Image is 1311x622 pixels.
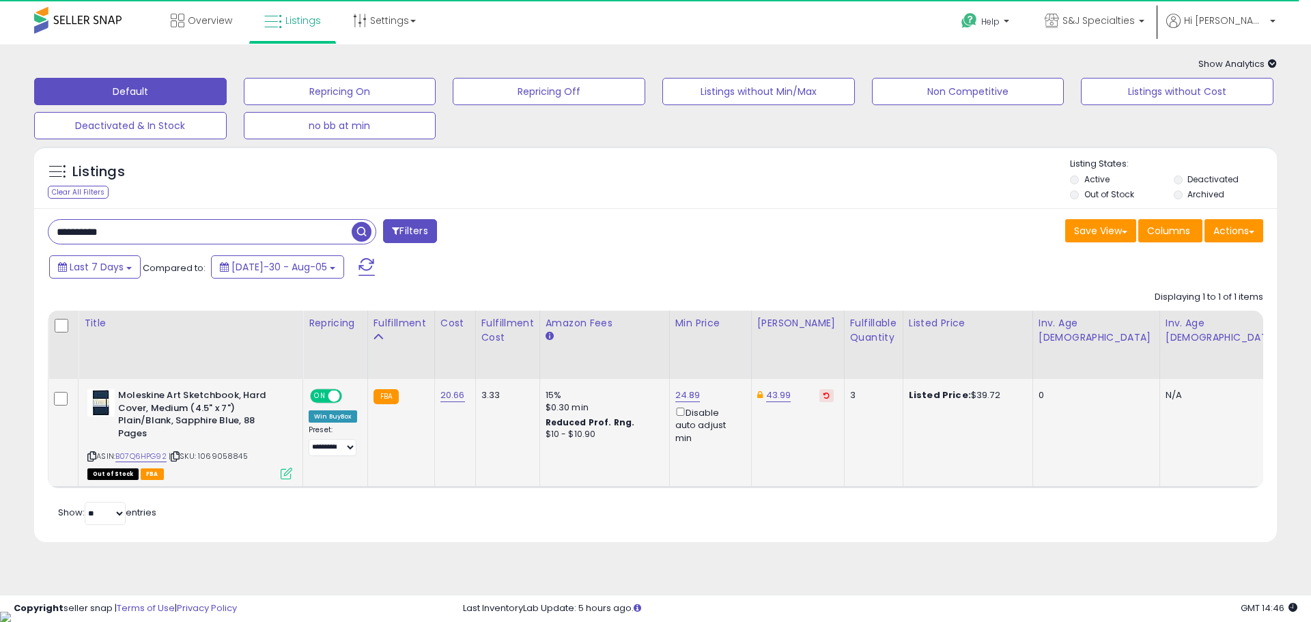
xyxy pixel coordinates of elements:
[1039,316,1154,345] div: Inv. Age [DEMOGRAPHIC_DATA]
[311,391,328,402] span: ON
[177,602,237,614] a: Privacy Policy
[1166,14,1275,44] a: Hi [PERSON_NAME]
[70,260,124,274] span: Last 7 Days
[309,316,362,330] div: Repricing
[14,602,237,615] div: seller snap | |
[675,405,741,444] div: Disable auto adjust min
[1155,291,1263,304] div: Displaying 1 to 1 of 1 items
[481,389,529,401] div: 3.33
[981,16,1000,27] span: Help
[87,468,139,480] span: All listings that are currently out of stock and unavailable for purchase on Amazon
[244,78,436,105] button: Repricing On
[440,316,470,330] div: Cost
[481,316,534,345] div: Fulfillment Cost
[546,389,659,401] div: 15%
[1065,219,1136,242] button: Save View
[117,602,175,614] a: Terms of Use
[1166,316,1281,345] div: Inv. Age [DEMOGRAPHIC_DATA]
[1062,14,1135,27] span: S&J Specialties
[340,391,362,402] span: OFF
[373,389,399,404] small: FBA
[1241,602,1297,614] span: 2025-08-13 14:46 GMT
[58,506,156,519] span: Show: entries
[14,602,64,614] strong: Copyright
[285,14,321,27] span: Listings
[1081,78,1273,105] button: Listings without Cost
[309,425,357,456] div: Preset:
[188,14,232,27] span: Overview
[872,78,1065,105] button: Non Competitive
[48,186,109,199] div: Clear All Filters
[453,78,645,105] button: Repricing Off
[1147,224,1190,238] span: Columns
[675,388,701,402] a: 24.89
[309,410,357,423] div: Win BuyBox
[850,389,892,401] div: 3
[546,416,635,428] b: Reduced Prof. Rng.
[440,388,465,402] a: 20.66
[1166,389,1276,401] div: N/A
[87,389,115,416] img: 41UwqStKgsL._SL40_.jpg
[909,389,1022,401] div: $39.72
[34,78,227,105] button: Default
[1187,173,1239,185] label: Deactivated
[143,261,206,274] span: Compared to:
[909,316,1027,330] div: Listed Price
[115,451,167,462] a: B07Q6HPG92
[211,255,344,279] button: [DATE]-30 - Aug-05
[546,401,659,414] div: $0.30 min
[546,330,554,343] small: Amazon Fees.
[118,389,284,443] b: Moleskine Art Sketchbook, Hard Cover, Medium (4.5" x 7") Plain/Blank, Sapphire Blue, 88 Pages
[1187,188,1224,200] label: Archived
[1198,57,1277,70] span: Show Analytics
[72,162,125,182] h5: Listings
[34,112,227,139] button: Deactivated & In Stock
[961,12,978,29] i: Get Help
[231,260,327,274] span: [DATE]-30 - Aug-05
[757,316,838,330] div: [PERSON_NAME]
[909,388,971,401] b: Listed Price:
[1084,188,1134,200] label: Out of Stock
[1084,173,1110,185] label: Active
[169,451,248,462] span: | SKU: 1069058845
[1204,219,1263,242] button: Actions
[950,2,1023,44] a: Help
[84,316,297,330] div: Title
[1138,219,1202,242] button: Columns
[463,602,1297,615] div: Last InventoryLab Update: 5 hours ago.
[383,219,436,243] button: Filters
[675,316,746,330] div: Min Price
[49,255,141,279] button: Last 7 Days
[766,388,791,402] a: 43.99
[373,316,429,330] div: Fulfillment
[87,389,292,478] div: ASIN:
[546,429,659,440] div: $10 - $10.90
[1184,14,1266,27] span: Hi [PERSON_NAME]
[1070,158,1276,171] p: Listing States:
[1039,389,1149,401] div: 0
[662,78,855,105] button: Listings without Min/Max
[850,316,897,345] div: Fulfillable Quantity
[141,468,164,480] span: FBA
[244,112,436,139] button: no bb at min
[546,316,664,330] div: Amazon Fees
